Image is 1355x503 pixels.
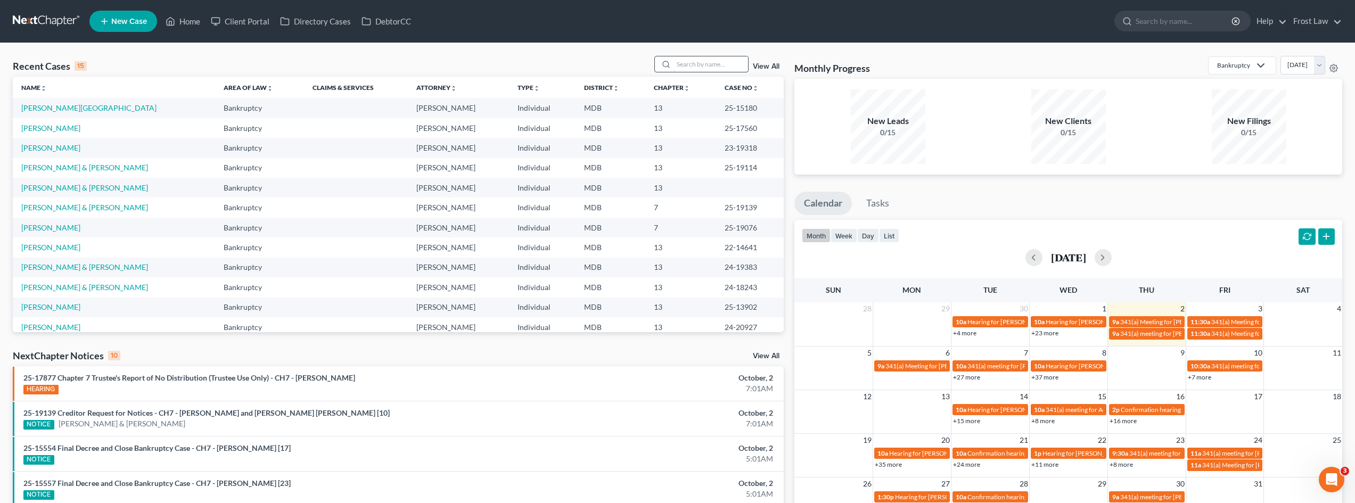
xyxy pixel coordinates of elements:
td: [PERSON_NAME] [408,277,509,297]
span: 9a [1112,493,1119,501]
td: MDB [576,197,645,217]
span: 18 [1332,390,1342,403]
td: Bankruptcy [215,178,303,197]
i: unfold_more [684,85,690,92]
a: DebtorCC [356,12,416,31]
a: Nameunfold_more [21,84,47,92]
span: 10a [1034,406,1045,414]
a: +8 more [1031,417,1055,425]
span: 26 [862,477,873,490]
i: unfold_more [752,85,759,92]
span: Tue [983,285,997,294]
div: 10 [108,351,120,360]
td: 25-19076 [716,218,784,237]
a: Tasks [857,192,899,215]
div: Bankruptcy [1217,61,1250,70]
a: View All [753,63,779,70]
a: Calendar [794,192,852,215]
div: New Clients [1031,115,1106,127]
td: [PERSON_NAME] [408,178,509,197]
div: October, 2 [530,478,773,489]
td: 13 [645,158,716,178]
button: month [802,228,831,243]
span: 28 [862,302,873,315]
a: [PERSON_NAME] [21,243,80,252]
span: 15 [1097,390,1107,403]
span: 22 [1097,434,1107,447]
td: 24-20927 [716,317,784,337]
td: 25-17560 [716,118,784,138]
td: 13 [645,118,716,138]
div: 5:01AM [530,489,773,499]
span: 16 [1175,390,1186,403]
td: Bankruptcy [215,237,303,257]
div: October, 2 [530,443,773,453]
td: 13 [645,258,716,277]
span: 341(a) meeting for [PERSON_NAME] [1120,493,1223,501]
td: Bankruptcy [215,158,303,178]
a: Districtunfold_more [584,84,619,92]
td: 13 [645,178,716,197]
span: 11:30a [1190,318,1210,326]
a: Area of Lawunfold_more [224,84,273,92]
span: 5 [866,347,873,359]
span: 11a [1190,449,1201,457]
a: Case Nounfold_more [725,84,759,92]
div: NOTICE [23,455,54,465]
td: Individual [509,158,576,178]
td: Bankruptcy [215,138,303,158]
a: [PERSON_NAME] [21,323,80,332]
div: NOTICE [23,490,54,500]
span: 341(a) Meeting for [PERSON_NAME] [1211,318,1315,326]
span: 341(a) meeting for [PERSON_NAME] and [PERSON_NAME] [1129,449,1295,457]
td: Individual [509,218,576,237]
h2: [DATE] [1051,252,1086,263]
td: 25-13902 [716,298,784,317]
td: Bankruptcy [215,118,303,138]
span: 10a [956,406,966,414]
a: 25-15554 Final Decree and Close Bankruptcy Case - CH7 - [PERSON_NAME] [17] [23,443,291,452]
i: unfold_more [267,85,273,92]
td: 13 [645,317,716,337]
td: Individual [509,237,576,257]
a: Directory Cases [275,12,356,31]
a: 25-17877 Chapter 7 Trustee's Report of No Distribution (Trustee Use Only) - CH7 - [PERSON_NAME] [23,373,355,382]
div: NextChapter Notices [13,349,120,362]
span: 9a [1112,329,1119,337]
a: [PERSON_NAME] [21,143,80,152]
td: 7 [645,197,716,217]
button: list [879,228,899,243]
td: Individual [509,298,576,317]
span: 12 [862,390,873,403]
td: Bankruptcy [215,258,303,277]
div: New Filings [1212,115,1286,127]
td: MDB [576,158,645,178]
span: 21 [1019,434,1029,447]
span: 341(a) meeting for Adebisi [PERSON_NAME] [1046,406,1170,414]
td: Individual [509,317,576,337]
span: Sun [826,285,841,294]
iframe: Intercom live chat [1319,467,1344,492]
td: 13 [645,237,716,257]
a: Typeunfold_more [518,84,540,92]
div: 0/15 [851,127,925,138]
a: [PERSON_NAME] [21,223,80,232]
span: 27 [940,477,951,490]
td: 25-19139 [716,197,784,217]
td: [PERSON_NAME] [408,98,509,118]
a: +24 more [953,460,980,468]
div: Recent Cases [13,60,87,72]
span: 10a [1034,362,1045,370]
td: 24-18243 [716,277,784,297]
span: 10a [956,449,966,457]
a: Frost Law [1288,12,1342,31]
i: unfold_more [533,85,540,92]
td: Individual [509,118,576,138]
td: 13 [645,298,716,317]
td: MDB [576,178,645,197]
a: 25-19139 Creditor Request for Notices - CH7 - [PERSON_NAME] and [PERSON_NAME] [PERSON_NAME] [10] [23,408,390,417]
td: Bankruptcy [215,298,303,317]
td: MDB [576,138,645,158]
span: Confirmation hearing for [PERSON_NAME] [967,493,1088,501]
td: MDB [576,218,645,237]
